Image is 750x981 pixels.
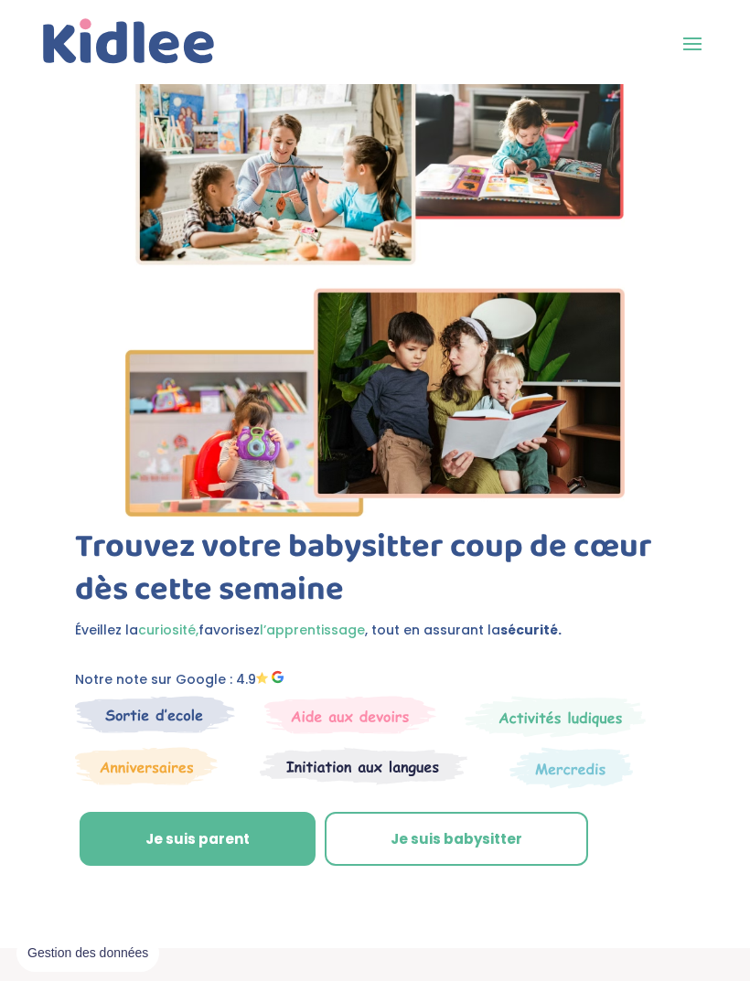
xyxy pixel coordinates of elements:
[138,621,198,639] span: curiosité,
[27,945,148,962] span: Gestion des données
[80,812,316,867] a: Je suis parent
[75,696,235,733] img: Sortie decole
[75,669,675,691] p: Notre note sur Google : 4.9
[75,747,218,785] img: Anniversaire
[509,747,633,789] img: Thematique
[500,621,562,639] strong: sécurité.
[260,621,365,639] span: l’apprentissage
[264,696,436,734] img: weekends
[325,812,588,867] a: Je suis babysitter
[75,620,675,642] p: Éveillez la favorisez , tout en assurant la
[75,526,675,621] h1: Trouvez votre babysitter coup de cœur dès cette semaine
[465,696,646,738] img: Mercredi
[125,503,625,521] picture: Imgs-2
[16,934,159,973] button: Gestion des données
[260,747,467,785] img: Atelier thematique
